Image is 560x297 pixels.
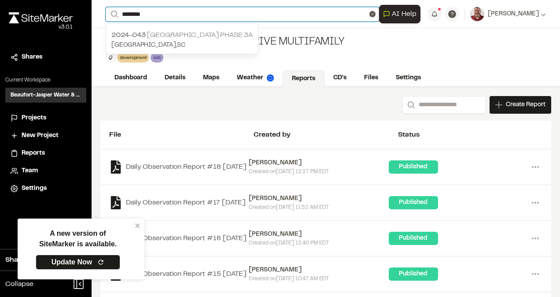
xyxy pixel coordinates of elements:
div: Open AI Assistant [379,5,424,23]
div: Created on [DATE] 12:27 PM EDT [249,168,388,176]
span: Shares [22,52,42,62]
h3: Beaufort-Jasper Water & Sewer Authority [11,91,81,99]
img: rebrand.png [9,12,73,23]
div: sob [151,53,163,62]
button: [PERSON_NAME] [470,7,546,21]
div: [PERSON_NAME] [249,194,388,204]
div: Created on [DATE] 11:52 AM EDT [249,204,388,212]
span: Projects [22,113,46,123]
div: development [117,53,149,62]
span: Share Workspace [5,255,64,265]
a: Projects [11,113,81,123]
button: Clear text [369,11,376,17]
button: close [135,222,141,229]
span: [PERSON_NAME] [488,9,539,19]
div: Published [389,267,438,281]
a: Maps [194,70,228,86]
a: Daily Observation Report #15 [DATE] [109,267,249,281]
a: Files [355,70,387,86]
div: [PERSON_NAME] [249,265,388,275]
a: Weather [228,70,283,86]
div: Created on [DATE] 10:47 AM EDT [249,275,388,283]
a: Team [11,166,81,176]
div: Created on [DATE] 12:40 PM EDT [249,239,388,247]
a: Shares [11,52,81,62]
div: [PERSON_NAME] [249,230,388,239]
a: New Project [11,131,81,141]
a: Reports [283,71,324,87]
a: Daily Observation Report #18 [DATE] [109,160,249,174]
p: [GEOGRAPHIC_DATA] , SC [111,41,253,50]
p: [GEOGRAPHIC_DATA] Phase 3A [111,30,253,41]
span: Settings [22,184,47,193]
img: precipai.png [267,74,274,82]
button: Search [402,96,418,114]
a: Daily Observation Report #17 [DATE] [109,196,249,209]
p: Current Workspace [5,76,86,84]
a: Update Now [36,255,120,270]
a: Reports [11,148,81,158]
button: Edit Tags [106,53,115,63]
a: Daily Observation Report #16 [DATE] [109,232,249,245]
span: Collapse [5,279,33,290]
div: [PERSON_NAME] [249,158,388,168]
div: Oh geez...please don't... [9,23,73,31]
span: AI Help [392,9,416,19]
a: CD's [324,70,355,86]
a: Details [156,70,194,86]
a: Settings [11,184,81,193]
span: New Project [22,131,59,141]
div: Status [398,130,542,140]
button: Search [106,7,122,22]
a: Settings [387,70,430,86]
p: A new version of SiteMarker is available. [39,228,117,249]
div: Published [389,160,438,174]
span: 2024-043 [111,32,146,38]
span: Reports [22,148,45,158]
span: Team [22,166,38,176]
div: Published [389,232,438,245]
a: Dashboard [106,70,156,86]
span: Create Report [506,100,545,110]
div: Created by [254,130,398,140]
div: File [109,130,254,140]
img: User [470,7,484,21]
div: Published [389,196,438,209]
button: Open AI Assistant [379,5,420,23]
a: 2024-043 [GEOGRAPHIC_DATA] Phase 3A[GEOGRAPHIC_DATA],SC [106,26,258,54]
